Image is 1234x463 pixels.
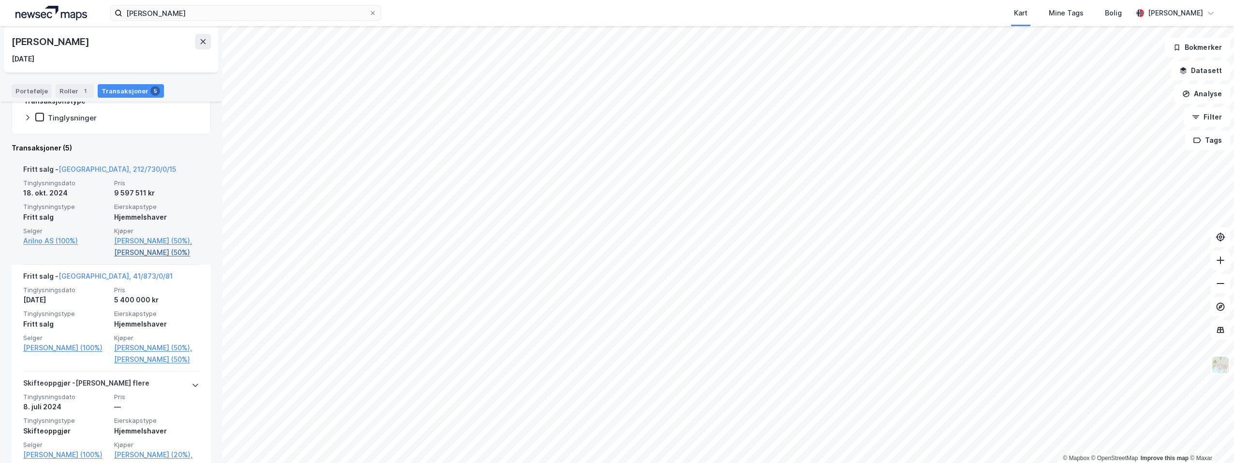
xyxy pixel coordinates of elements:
iframe: Chat Widget [1186,417,1234,463]
div: [PERSON_NAME] [12,34,91,49]
a: [PERSON_NAME] (100%) [23,342,108,354]
span: Tinglysningstype [23,310,108,318]
div: 18. okt. 2024 [23,187,108,199]
div: Hjemmelshaver [114,318,199,330]
div: Hjemmelshaver [114,211,199,223]
span: Eierskapstype [114,310,199,318]
div: Portefølje [12,84,52,98]
span: Tinglysningstype [23,203,108,211]
span: Selger [23,334,108,342]
div: Kontrollprogram for chat [1186,417,1234,463]
a: Arilno AS (100%) [23,235,108,247]
div: [DATE] [23,294,108,306]
div: Fritt salg [23,211,108,223]
span: Eierskapstype [114,417,199,425]
div: Hjemmelshaver [114,425,199,437]
div: Skifteoppgjør [23,425,108,437]
div: Fritt salg [23,318,108,330]
button: Filter [1184,107,1230,127]
a: [GEOGRAPHIC_DATA], 41/873/0/81 [59,272,173,280]
div: 5 [150,86,160,96]
span: Eierskapstype [114,203,199,211]
a: [PERSON_NAME] (20%), [114,449,199,461]
span: Pris [114,286,199,294]
span: Kjøper [114,334,199,342]
span: Tinglysningstype [23,417,108,425]
a: [PERSON_NAME] (50%) [114,247,199,258]
a: Mapbox [1063,455,1089,462]
span: Selger [23,227,108,235]
input: Søk på adresse, matrikkel, gårdeiere, leietakere eller personer [122,6,369,20]
button: Analyse [1174,84,1230,104]
div: Transaksjoner (5) [12,142,211,154]
button: Bokmerker [1165,38,1230,57]
a: [PERSON_NAME] (50%) [114,354,199,365]
div: Bolig [1105,7,1122,19]
span: Tinglysningsdato [23,286,108,294]
span: Tinglysningsdato [23,393,108,401]
span: Tinglysningsdato [23,179,108,187]
a: [GEOGRAPHIC_DATA], 212/730/0/15 [59,165,176,173]
img: Z [1211,356,1230,374]
a: Improve this map [1141,455,1189,462]
div: 1 [80,86,90,96]
div: Tinglysninger [48,113,97,122]
div: Mine Tags [1049,7,1084,19]
button: Tags [1185,131,1230,150]
a: [PERSON_NAME] (50%), [114,342,199,354]
div: 8. juli 2024 [23,401,108,413]
div: — [114,401,199,413]
div: 9 597 511 kr [114,187,199,199]
div: 5 400 000 kr [114,294,199,306]
span: Kjøper [114,227,199,235]
a: [PERSON_NAME] (50%), [114,235,199,247]
span: Selger [23,441,108,449]
div: Skifteoppgjør - [PERSON_NAME] flere [23,377,149,393]
span: Pris [114,179,199,187]
div: Kart [1014,7,1028,19]
span: Kjøper [114,441,199,449]
button: Datasett [1171,61,1230,80]
div: [PERSON_NAME] [1148,7,1203,19]
div: Fritt salg - [23,164,176,179]
span: Pris [114,393,199,401]
div: Transaksjoner [98,84,164,98]
a: OpenStreetMap [1091,455,1138,462]
div: Roller [56,84,94,98]
div: [DATE] [12,53,34,65]
img: logo.a4113a55bc3d86da70a041830d287a7e.svg [15,6,87,20]
a: [PERSON_NAME] (100%) [23,449,108,461]
div: Fritt salg - [23,270,173,286]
